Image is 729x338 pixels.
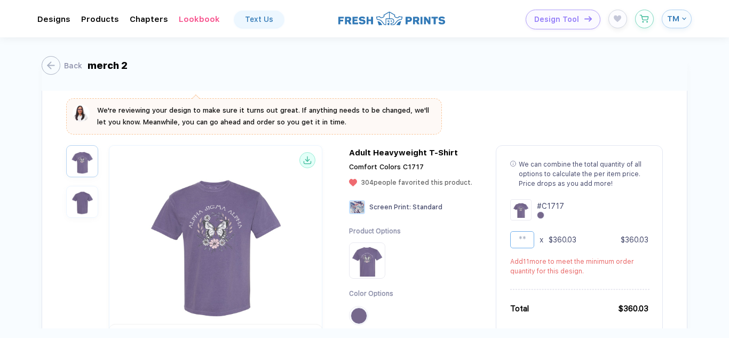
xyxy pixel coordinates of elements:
[584,16,592,22] img: icon
[349,148,458,158] div: Adult Heavyweight T-Shirt
[413,203,442,211] span: Standard
[349,227,401,236] div: Product Options
[73,105,435,128] button: We're reviewing your design to make sure it turns out great. If anything needs to be changed, we'...
[662,10,692,28] button: TM
[245,15,273,23] div: Text Us
[534,15,579,24] span: Design Tool
[97,106,429,126] span: We're reviewing your design to make sure it turns out great. If anything needs to be changed, we'...
[519,160,648,188] div: We can combine the total quantity of all options to calculate the per item price. Price drops as ...
[338,10,445,27] img: logo
[621,234,648,245] div: $360.03
[37,14,70,24] div: DesignsToggle dropdown menu
[349,289,401,298] div: Color Options
[537,201,564,211] div: # C1717
[549,234,576,245] div: $360.03
[351,245,383,277] img: Product Option
[179,14,220,24] div: LookbookToggle dropdown menu chapters
[234,11,284,28] a: Text Us
[69,148,96,175] img: a2af9482-ddd9-4176-89c4-41a96383e008_nt_front_1757300527956.jpg
[81,14,119,24] div: ProductsToggle dropdown menu
[130,14,168,24] div: ChaptersToggle dropdown menu chapters
[64,61,82,70] div: Back
[73,105,90,122] img: sophie
[510,303,529,315] div: Total
[69,188,96,215] img: a2af9482-ddd9-4176-89c4-41a96383e008_nt_back_1757300527959.jpg
[667,14,679,23] span: TM
[112,155,319,323] img: a2af9482-ddd9-4176-89c4-41a96383e008_nt_front_1757300527956.jpg
[179,14,220,24] div: Lookbook
[510,257,648,276] div: Add 11 more to meet the minimum order quantity for this design.
[510,199,532,221] img: Design Group Summary Cell
[349,200,365,214] img: Screen Print
[88,60,128,71] div: merch 2
[540,234,543,245] div: x
[349,163,424,171] span: Comfort Colors C1717
[618,303,648,315] div: $360.03
[526,10,600,29] button: Design Toolicon
[42,56,82,75] button: Back
[361,179,472,186] span: 304 people favorited this product.
[369,203,411,211] span: Screen Print :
